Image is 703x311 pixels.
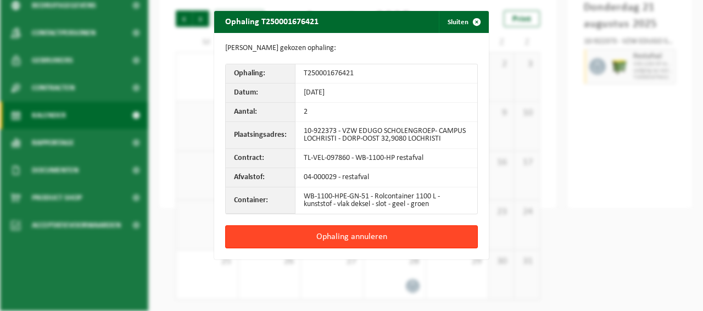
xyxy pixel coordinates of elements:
[295,64,477,84] td: T250001676421
[226,149,295,168] th: Contract:
[439,11,488,33] button: Sluiten
[226,84,295,103] th: Datum:
[226,168,295,187] th: Afvalstof:
[295,84,477,103] td: [DATE]
[226,64,295,84] th: Ophaling:
[295,168,477,187] td: 04-000029 - restafval
[295,122,477,149] td: 10-922373 - VZW EDUGO SCHOLENGROEP- CAMPUS LOCHRISTI - DORP-OOST 32,9080 LOCHRISTI
[225,44,478,53] p: [PERSON_NAME] gekozen ophaling:
[295,149,477,168] td: TL-VEL-097860 - WB-1100-HP restafval
[226,122,295,149] th: Plaatsingsadres:
[226,187,295,214] th: Container:
[226,103,295,122] th: Aantal:
[225,225,478,248] button: Ophaling annuleren
[295,103,477,122] td: 2
[214,11,330,32] h2: Ophaling T250001676421
[295,187,477,214] td: WB-1100-HPE-GN-51 - Rolcontainer 1100 L - kunststof - vlak deksel - slot - geel - groen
